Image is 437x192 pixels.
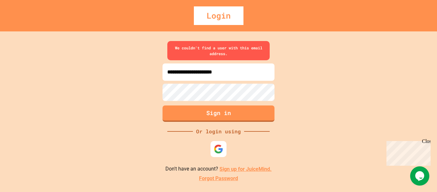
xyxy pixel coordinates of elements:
[219,166,272,172] a: Sign up for JuiceMind.
[199,175,238,182] a: Forgot Password
[194,6,243,25] div: Login
[214,144,223,154] img: google-icon.svg
[3,3,44,41] div: Chat with us now!Close
[163,105,274,122] button: Sign in
[410,166,431,186] iframe: chat widget
[384,138,431,166] iframe: chat widget
[167,41,270,60] div: We couldn't find a user with this email address.
[165,165,272,173] p: Don't have an account?
[193,128,244,135] div: Or login using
